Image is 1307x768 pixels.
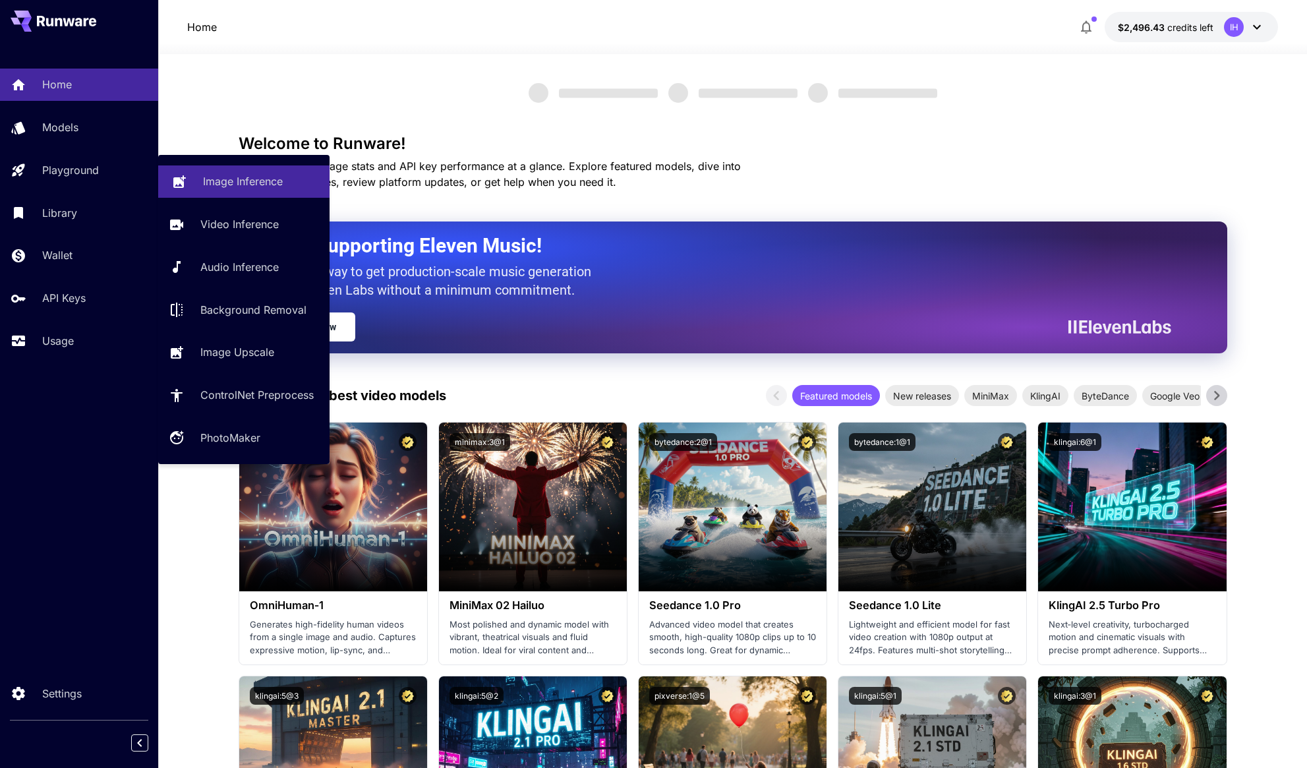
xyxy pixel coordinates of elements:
[239,386,446,405] p: Test drive the best video models
[798,433,816,451] button: Certified Model – Vetted for best performance and includes a commercial license.
[639,423,827,591] img: alt
[42,205,77,221] p: Library
[598,687,616,705] button: Certified Model – Vetted for best performance and includes a commercial license.
[1167,22,1213,33] span: credits left
[200,387,314,403] p: ControlNet Preprocess
[42,162,99,178] p: Playground
[1038,423,1226,591] img: alt
[964,389,1017,403] span: MiniMax
[998,687,1016,705] button: Certified Model – Vetted for best performance and includes a commercial license.
[649,687,710,705] button: pixverse:1@5
[849,599,1016,612] h3: Seedance 1.0 Lite
[200,344,274,360] p: Image Upscale
[1224,17,1244,37] div: IH
[1049,618,1215,657] p: Next‑level creativity, turbocharged motion and cinematic visuals with precise prompt adherence. S...
[187,19,217,35] nav: breadcrumb
[1118,22,1167,33] span: $2,496.43
[42,119,78,135] p: Models
[885,389,959,403] span: New releases
[158,293,330,326] a: Background Removal
[1142,389,1207,403] span: Google Veo
[158,422,330,454] a: PhotoMaker
[239,134,1227,153] h3: Welcome to Runware!
[792,389,880,403] span: Featured models
[158,165,330,198] a: Image Inference
[200,216,279,232] p: Video Inference
[1049,687,1101,705] button: klingai:3@1
[158,379,330,411] a: ControlNet Preprocess
[450,433,510,451] button: minimax:3@1
[1049,599,1215,612] h3: KlingAI 2.5 Turbo Pro
[1049,433,1101,451] button: klingai:6@1
[131,734,148,752] button: Collapse sidebar
[399,687,417,705] button: Certified Model – Vetted for best performance and includes a commercial license.
[598,433,616,451] button: Certified Model – Vetted for best performance and includes a commercial license.
[272,233,1161,258] h2: Now Supporting Eleven Music!
[849,433,915,451] button: bytedance:1@1
[439,423,627,591] img: alt
[187,19,217,35] p: Home
[1198,687,1216,705] button: Certified Model – Vetted for best performance and includes a commercial license.
[158,208,330,241] a: Video Inference
[200,430,260,446] p: PhotoMaker
[250,618,417,657] p: Generates high-fidelity human videos from a single image and audio. Captures expressive motion, l...
[649,599,816,612] h3: Seedance 1.0 Pro
[450,618,616,657] p: Most polished and dynamic model with vibrant, theatrical visuals and fluid motion. Ideal for vira...
[158,336,330,369] a: Image Upscale
[450,687,504,705] button: klingai:5@2
[649,618,816,657] p: Advanced video model that creates smooth, high-quality 1080p clips up to 10 seconds long. Great f...
[42,290,86,306] p: API Keys
[998,433,1016,451] button: Certified Model – Vetted for best performance and includes a commercial license.
[399,433,417,451] button: Certified Model – Vetted for best performance and includes a commercial license.
[250,687,304,705] button: klingai:5@3
[200,302,306,318] p: Background Removal
[239,423,427,591] img: alt
[239,160,741,189] span: Check out your usage stats and API key performance at a glance. Explore featured models, dive int...
[798,687,816,705] button: Certified Model – Vetted for best performance and includes a commercial license.
[42,247,73,263] p: Wallet
[141,731,158,755] div: Collapse sidebar
[1022,389,1068,403] span: KlingAI
[272,262,601,299] p: The only way to get production-scale music generation from Eleven Labs without a minimum commitment.
[1118,20,1213,34] div: $2,496.43247
[250,599,417,612] h3: OmniHuman‑1
[42,333,74,349] p: Usage
[42,686,82,701] p: Settings
[42,76,72,92] p: Home
[849,618,1016,657] p: Lightweight and efficient model for fast video creation with 1080p output at 24fps. Features mult...
[200,259,279,275] p: Audio Inference
[838,423,1026,591] img: alt
[203,173,283,189] p: Image Inference
[450,599,616,612] h3: MiniMax 02 Hailuo
[649,433,717,451] button: bytedance:2@1
[1074,389,1137,403] span: ByteDance
[1105,12,1278,42] button: $2,496.43247
[849,687,902,705] button: klingai:5@1
[1198,433,1216,451] button: Certified Model – Vetted for best performance and includes a commercial license.
[158,251,330,283] a: Audio Inference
